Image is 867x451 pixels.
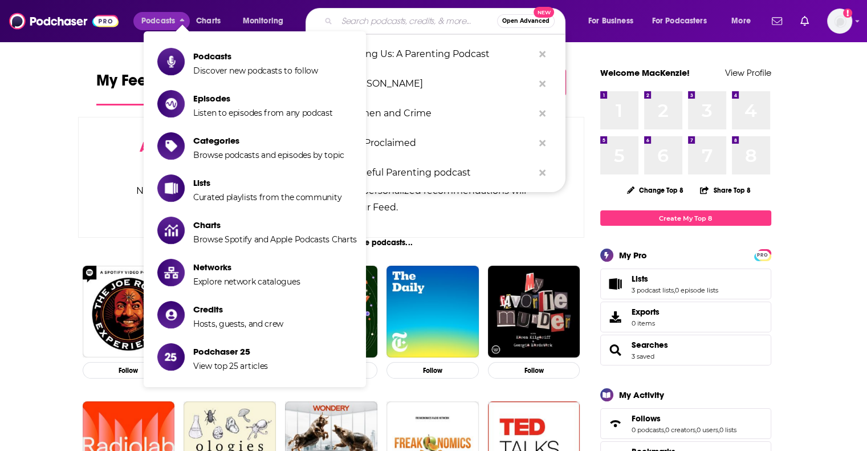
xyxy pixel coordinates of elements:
p: Self-Proclaimed [344,128,534,158]
span: Discover new podcasts to follow [193,66,318,76]
span: Explore network catalogues [193,277,300,287]
img: User Profile [827,9,852,34]
a: Exports [600,302,771,332]
button: open menu [645,12,723,30]
div: Search podcasts, credits, & more... [316,8,576,34]
a: 0 lists [719,426,736,434]
span: , [674,286,675,294]
span: Episodes [193,93,333,104]
a: Follows [632,413,736,424]
a: 0 users [697,426,718,434]
p: amanda montell [344,69,534,99]
span: Podcasts [193,51,318,62]
span: , [695,426,697,434]
span: Exports [632,307,660,317]
a: Show notifications dropdown [767,11,787,31]
button: close menu [133,12,190,30]
img: My Favorite Murder with Karen Kilgariff and Georgia Hardstark [488,266,580,358]
a: Self-Proclaimed [306,128,565,158]
a: [PERSON_NAME] [306,69,565,99]
span: Open Advanced [502,18,549,24]
span: For Podcasters [652,13,707,29]
span: Lists [600,269,771,299]
div: by following Podcasts, Creators, Lists, and other Users! [136,139,527,172]
a: Raising Us: A Parenting Podcast [306,39,565,69]
a: Searches [632,340,668,350]
button: Follow [83,362,175,379]
span: For Business [588,13,633,29]
span: Monitoring [243,13,283,29]
button: Show profile menu [827,9,852,34]
a: Women and Crime [306,99,565,128]
svg: Add a profile image [843,9,852,18]
span: Charts [193,220,357,230]
span: PRO [756,251,770,259]
a: Charts [189,12,227,30]
span: Browse podcasts and episodes by topic [193,150,344,160]
button: open menu [723,12,765,30]
span: Activate your Feed [140,139,257,156]
span: Browse Spotify and Apple Podcasts Charts [193,234,357,245]
button: open menu [235,12,298,30]
a: PRO [756,250,770,259]
input: Search podcasts, credits, & more... [337,12,497,30]
span: View top 25 articles [193,361,268,371]
div: New releases, episode reviews, guest credits, and personalized recommendations will begin to appe... [136,182,527,216]
div: My Pro [619,250,647,261]
img: Podchaser - Follow, Share and Rate Podcasts [9,10,119,32]
span: , [718,426,719,434]
span: Curated playlists from the community [193,192,341,202]
span: Follows [632,413,661,424]
button: Follow [488,362,580,379]
a: My Feed [96,71,157,105]
span: Hosts, guests, and crew [193,319,283,329]
span: Categories [193,135,344,146]
span: 0 items [632,319,660,327]
a: 3 saved [632,352,654,360]
span: Lists [632,274,648,284]
button: open menu [580,12,648,30]
a: 3 podcast lists [632,286,674,294]
a: Show notifications dropdown [796,11,813,31]
a: 0 creators [665,426,695,434]
span: New [534,7,554,18]
a: Follows [604,416,627,432]
a: 0 podcasts [632,426,664,434]
a: Welcome MacKenzie! [600,67,690,78]
span: Podchaser 25 [193,346,268,357]
div: Not sure who to follow? Try these podcasts... [78,238,585,247]
button: Open AdvancedNew [497,14,555,28]
span: Podcasts [141,13,175,29]
span: Charts [196,13,221,29]
span: Listen to episodes from any podcast [193,108,333,118]
button: Share Top 8 [699,179,751,201]
span: Searches [600,335,771,365]
a: Create My Top 8 [600,210,771,226]
p: Peaceful Parenting podcast [344,158,534,188]
p: Raising Us: A Parenting Podcast [344,39,534,69]
div: My Activity [619,389,664,400]
span: Networks [193,262,300,273]
a: 0 episode lists [675,286,718,294]
button: Change Top 8 [620,183,691,197]
a: Peaceful Parenting podcast [306,158,565,188]
button: Follow [386,362,479,379]
span: Follows [600,408,771,439]
a: Searches [604,342,627,358]
img: The Joe Rogan Experience [83,266,175,358]
span: More [731,13,751,29]
span: My Feed [96,71,157,97]
a: Lists [604,276,627,292]
span: Credits [193,304,283,315]
img: The Daily [386,266,479,358]
span: Lists [193,177,341,188]
span: , [664,426,665,434]
a: Lists [632,274,718,284]
p: Women and Crime [344,99,534,128]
